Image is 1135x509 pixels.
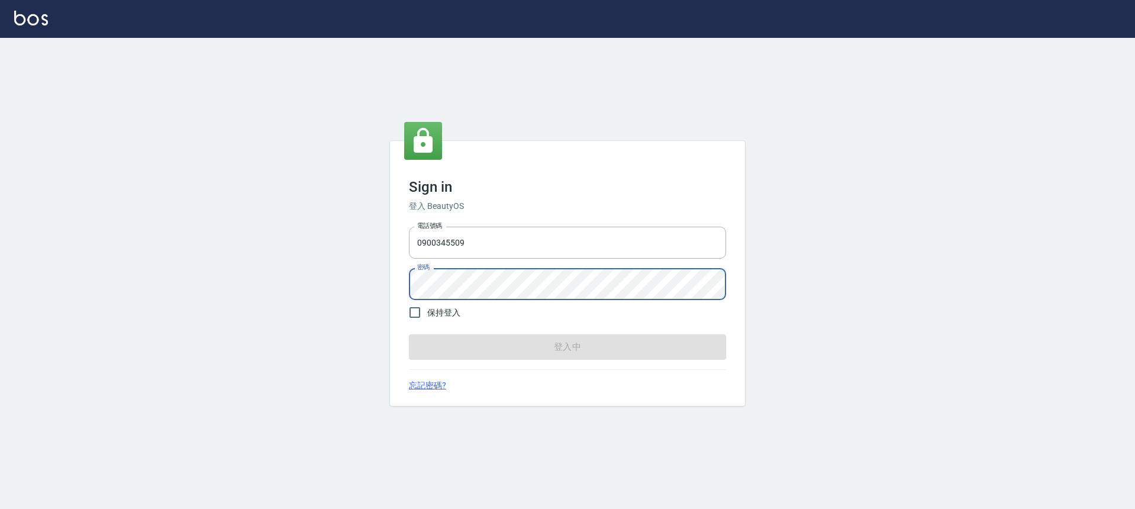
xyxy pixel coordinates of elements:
label: 密碼 [417,263,430,272]
h6: 登入 BeautyOS [409,200,726,212]
img: Logo [14,11,48,25]
span: 保持登入 [427,307,460,319]
h3: Sign in [409,179,726,195]
a: 忘記密碼? [409,379,446,392]
label: 電話號碼 [417,221,442,230]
